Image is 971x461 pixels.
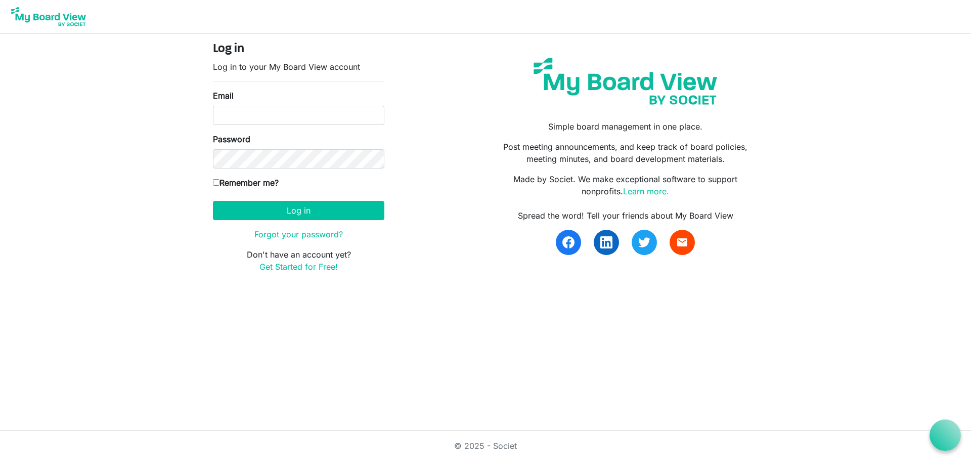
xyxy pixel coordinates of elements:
p: Simple board management in one place. [493,120,758,133]
input: Remember me? [213,179,219,186]
p: Log in to your My Board View account [213,61,384,73]
p: Made by Societ. We make exceptional software to support nonprofits. [493,173,758,197]
a: Forgot your password? [254,229,343,239]
img: facebook.svg [562,236,575,248]
label: Email [213,90,234,102]
img: linkedin.svg [600,236,612,248]
img: twitter.svg [638,236,650,248]
button: Log in [213,201,384,220]
img: My Board View Logo [8,4,89,29]
img: my-board-view-societ.svg [526,50,725,112]
a: © 2025 - Societ [454,441,517,451]
label: Password [213,133,250,145]
a: email [670,230,695,255]
span: email [676,236,688,248]
a: Learn more. [623,186,669,196]
p: Post meeting announcements, and keep track of board policies, meeting minutes, and board developm... [493,141,758,165]
p: Don't have an account yet? [213,248,384,273]
a: Get Started for Free! [259,262,338,272]
div: Spread the word! Tell your friends about My Board View [493,209,758,222]
h4: Log in [213,42,384,57]
label: Remember me? [213,177,279,189]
